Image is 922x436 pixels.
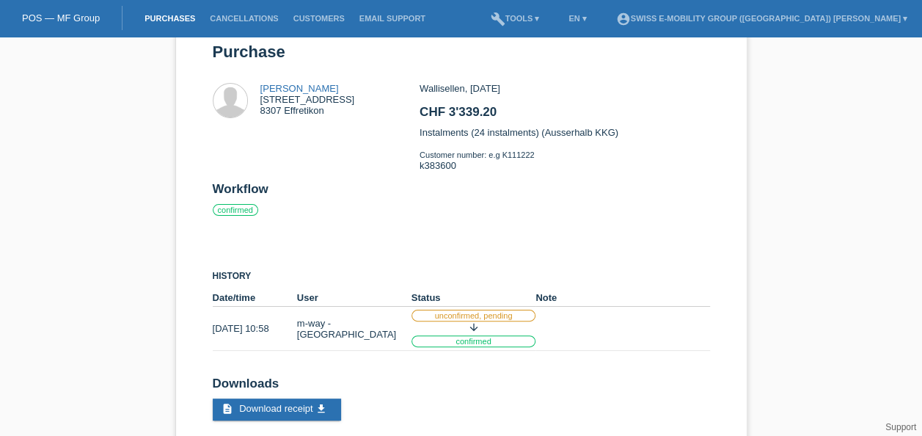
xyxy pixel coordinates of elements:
td: [DATE] 10:58 [213,307,297,351]
div: [STREET_ADDRESS] 8307 Effretikon [260,83,355,116]
h1: Purchase [213,43,710,61]
h2: Workflow [213,182,710,204]
a: description Download receipt get_app [213,399,342,421]
a: [PERSON_NAME] [260,83,339,94]
h3: History [213,271,710,282]
i: get_app [315,403,327,415]
a: account_circleSwiss E-Mobility Group ([GEOGRAPHIC_DATA]) [PERSON_NAME] ▾ [609,14,915,23]
a: EN ▾ [561,14,593,23]
a: buildTools ▾ [483,14,547,23]
label: confirmed [411,335,536,347]
a: POS — MF Group [22,12,100,23]
a: Email Support [352,14,433,23]
h2: Downloads [213,377,710,399]
a: Cancellations [202,14,285,23]
h2: CHF 3'339.20 [420,105,709,127]
i: account_circle [616,12,631,26]
a: Purchases [137,14,202,23]
label: unconfirmed, pending [411,310,536,321]
label: confirmed [213,204,258,216]
a: Support [885,422,916,432]
th: Note [535,289,709,307]
th: Date/time [213,289,297,307]
i: build [491,12,505,26]
div: Wallisellen, [DATE] Instalments (24 instalments) (Ausserhalb KKG) k383600 [420,83,709,182]
th: User [297,289,411,307]
a: Customers [286,14,352,23]
td: m-way - [GEOGRAPHIC_DATA] [297,307,411,351]
i: arrow_downward [467,321,479,333]
th: Status [411,289,536,307]
span: Customer number: e.g K111222 [420,150,535,159]
span: Download receipt [239,403,312,414]
i: description [222,403,233,415]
